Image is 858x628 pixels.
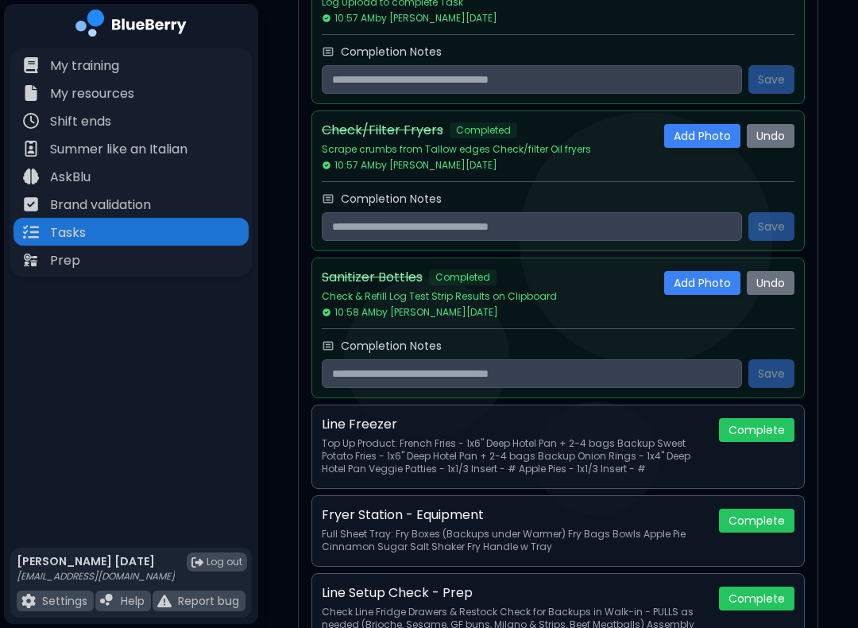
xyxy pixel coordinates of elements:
[322,143,651,156] p: Scrape crumbs from Tallow edges Check/filter Oil fryers
[429,269,497,285] span: Completed
[17,570,175,583] p: [EMAIL_ADDRESS][DOMAIN_NAME]
[191,556,203,568] img: logout
[121,594,145,608] p: Help
[23,85,39,101] img: file icon
[719,418,794,442] button: Complete
[207,556,242,568] span: Log out
[322,528,706,553] p: Full Sheet Tray: Fry Boxes (Backups under Warmer) Fry Bags Bowls Apple Pie Cinnamon Sugar Salt Sh...
[23,224,39,240] img: file icon
[719,587,794,611] button: Complete
[322,121,443,140] p: Check/Filter Fryers
[747,271,794,295] button: Undo
[23,57,39,73] img: file icon
[322,12,497,25] span: 10:57 AM by [PERSON_NAME][DATE]
[23,113,39,129] img: file icon
[100,594,114,608] img: file icon
[450,122,517,138] span: Completed
[322,159,497,172] span: 10:57 AM by [PERSON_NAME][DATE]
[50,140,187,159] p: Summer like an Italian
[322,306,498,319] span: 10:58 AM by [PERSON_NAME][DATE]
[50,112,111,131] p: Shift ends
[748,212,794,241] button: Save
[322,290,651,303] p: Check & Refill Log Test Strip Results on Clipboard
[50,251,80,270] p: Prep
[322,583,473,603] p: Line Setup Check - Prep
[748,359,794,388] button: Save
[50,223,86,242] p: Tasks
[747,124,794,148] button: Undo
[178,594,239,608] p: Report bug
[50,196,151,215] p: Brand validation
[23,196,39,212] img: file icon
[748,65,794,94] button: Save
[341,339,442,353] label: Completion Notes
[23,141,39,157] img: file icon
[50,84,134,103] p: My resources
[50,56,119,76] p: My training
[719,509,794,533] button: Complete
[341,45,442,59] label: Completion Notes
[21,594,36,608] img: file icon
[322,506,484,525] p: Fryer Station - Equipment
[42,594,87,608] p: Settings
[17,554,175,568] p: [PERSON_NAME] [DATE]
[664,124,740,148] button: Add Photo
[341,192,442,206] label: Completion Notes
[75,10,187,42] img: company logo
[50,168,91,187] p: AskBlu
[23,169,39,184] img: file icon
[322,437,706,475] p: Top Up Product: French Fries - 1x6" Deep Hotel Pan + 2-4 bags Backup Sweet Potato Fries - 1x6" De...
[664,271,740,295] button: Add Photo
[157,594,172,608] img: file icon
[322,268,423,287] p: Sanitizer Bottles
[23,252,39,268] img: file icon
[322,415,397,434] p: Line Freezer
